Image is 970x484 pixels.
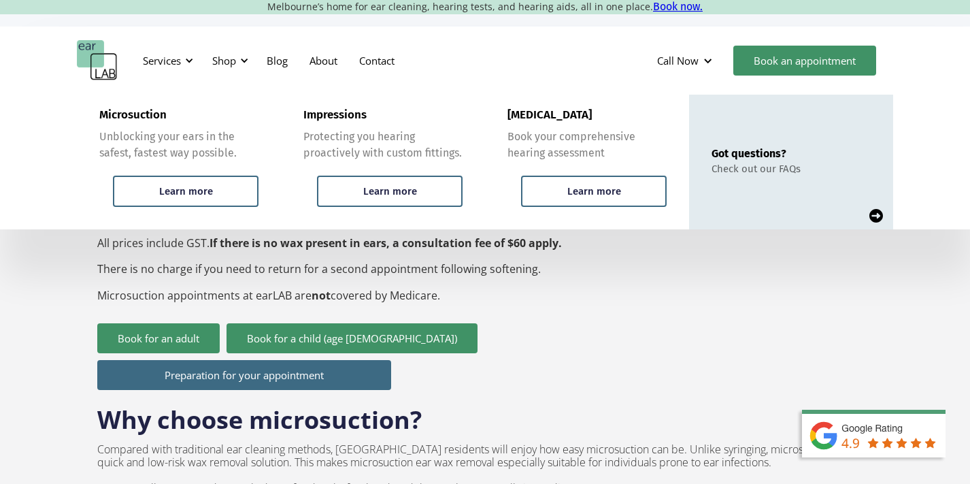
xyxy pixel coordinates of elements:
[99,108,167,122] div: Microsuction
[689,95,893,229] a: Got questions?Check out our FAQs
[712,163,801,175] div: Check out our FAQs
[657,54,699,67] div: Call Now
[143,54,181,67] div: Services
[204,40,252,81] div: Shop
[312,288,331,303] strong: not
[135,40,197,81] div: Services
[363,185,417,197] div: Learn more
[712,147,801,160] div: Got questions?
[303,108,367,122] div: Impressions
[281,95,485,229] a: ImpressionsProtecting you hearing proactively with custom fittings.Learn more
[97,390,422,436] h2: Why choose microsuction?
[77,40,118,81] a: home
[303,129,463,161] div: Protecting you hearing proactively with custom fittings.
[212,54,236,67] div: Shop
[567,185,621,197] div: Learn more
[77,95,281,229] a: MicrosuctionUnblocking your ears in the safest, fastest way possible.Learn more
[99,129,258,161] div: Unblocking your ears in the safest, fastest way possible.
[97,360,391,390] a: Preparation for your appointment
[485,95,689,229] a: [MEDICAL_DATA]Book your comprehensive hearing assessmentLearn more
[507,129,667,161] div: Book your comprehensive hearing assessment
[159,185,213,197] div: Learn more
[646,40,726,81] div: Call Now
[256,41,299,80] a: Blog
[97,145,562,302] p: $120 $110 $105 $90 Booking is essential. Credit card and contactless payment only at this time. A...
[507,108,592,122] div: [MEDICAL_DATA]
[733,46,876,76] a: Book an appointment
[210,236,562,251] strong: If there is no wax present in ears, a consultation fee of $60 apply.
[348,41,405,80] a: Contact
[227,323,478,353] a: Book for a child (age [DEMOGRAPHIC_DATA])
[97,323,220,353] a: Book for an adult
[299,41,348,80] a: About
